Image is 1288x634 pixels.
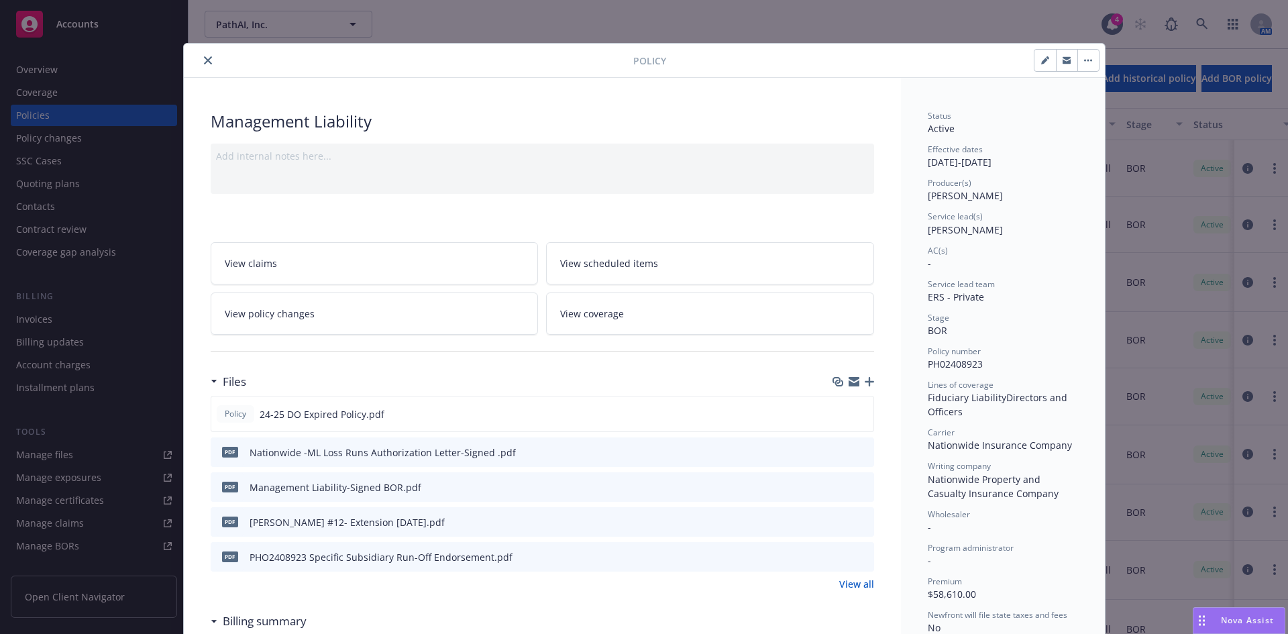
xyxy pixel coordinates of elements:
[928,439,1072,452] span: Nationwide Insurance Company
[835,515,846,529] button: download file
[211,613,307,630] div: Billing summary
[928,223,1003,236] span: [PERSON_NAME]
[835,550,846,564] button: download file
[856,407,868,421] button: preview file
[928,473,1059,500] span: Nationwide Property and Casualty Insurance Company
[560,307,624,321] span: View coverage
[928,144,983,155] span: Effective dates
[250,480,421,494] div: Management Liability-Signed BOR.pdf
[928,358,983,370] span: PH02408923
[835,480,846,494] button: download file
[260,407,384,421] span: 24-25 DO Expired Policy.pdf
[928,427,955,438] span: Carrier
[211,110,874,133] div: Management Liability
[857,445,869,460] button: preview file
[1221,615,1274,626] span: Nova Assist
[211,373,246,390] div: Files
[928,110,951,121] span: Status
[222,408,249,420] span: Policy
[928,177,971,189] span: Producer(s)
[839,577,874,591] a: View all
[928,588,976,600] span: $58,610.00
[857,515,869,529] button: preview file
[928,576,962,587] span: Premium
[928,554,931,567] span: -
[928,379,994,390] span: Lines of coverage
[928,290,984,303] span: ERS - Private
[928,257,931,270] span: -
[928,460,991,472] span: Writing company
[560,256,658,270] span: View scheduled items
[200,52,216,68] button: close
[222,482,238,492] span: pdf
[928,312,949,323] span: Stage
[633,54,666,68] span: Policy
[211,242,539,284] a: View claims
[928,391,1006,404] span: Fiduciary Liability
[250,550,513,564] div: PHO2408923 Specific Subsidiary Run-Off Endorsement.pdf
[225,256,277,270] span: View claims
[835,407,845,421] button: download file
[223,373,246,390] h3: Files
[928,521,931,533] span: -
[1193,607,1285,634] button: Nova Assist
[857,480,869,494] button: preview file
[928,346,981,357] span: Policy number
[928,144,1078,169] div: [DATE] - [DATE]
[928,621,941,634] span: No
[222,551,238,562] span: pdf
[928,509,970,520] span: Wholesaler
[211,293,539,335] a: View policy changes
[250,445,516,460] div: Nationwide -ML Loss Runs Authorization Letter-Signed .pdf
[928,542,1014,553] span: Program administrator
[216,149,869,163] div: Add internal notes here...
[250,515,445,529] div: [PERSON_NAME] #12- Extension [DATE].pdf
[928,391,1070,418] span: Directors and Officers
[223,613,307,630] h3: Billing summary
[546,293,874,335] a: View coverage
[928,324,947,337] span: BOR
[928,609,1067,621] span: Newfront will file state taxes and fees
[222,447,238,457] span: pdf
[928,245,948,256] span: AC(s)
[928,211,983,222] span: Service lead(s)
[928,189,1003,202] span: [PERSON_NAME]
[835,445,846,460] button: download file
[857,550,869,564] button: preview file
[928,122,955,135] span: Active
[546,242,874,284] a: View scheduled items
[222,517,238,527] span: pdf
[928,278,995,290] span: Service lead team
[1193,608,1210,633] div: Drag to move
[225,307,315,321] span: View policy changes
